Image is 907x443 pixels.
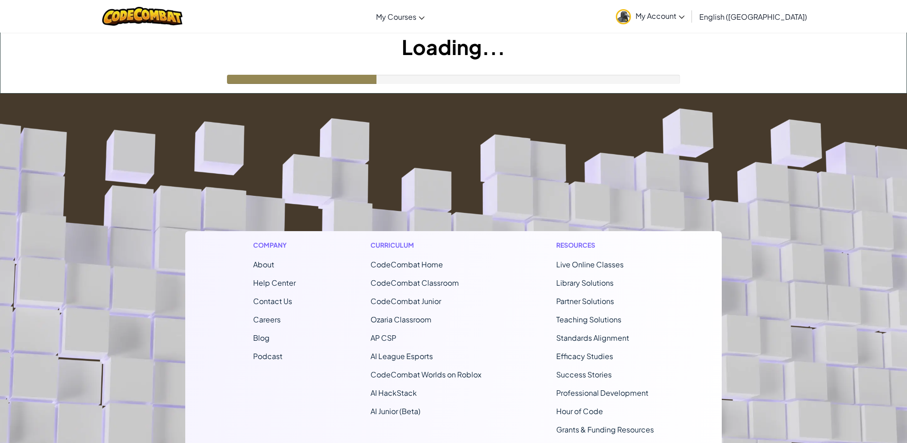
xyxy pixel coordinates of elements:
a: Efficacy Studies [556,351,613,361]
a: Library Solutions [556,278,614,288]
a: Ozaria Classroom [371,315,431,324]
a: English ([GEOGRAPHIC_DATA]) [695,4,812,29]
img: CodeCombat logo [102,7,183,26]
a: CodeCombat Classroom [371,278,459,288]
a: AI Junior (Beta) [371,406,420,416]
a: My Account [611,2,689,31]
span: My Account [636,11,685,21]
h1: Company [253,240,296,250]
a: Partner Solutions [556,296,614,306]
a: Hour of Code [556,406,603,416]
a: Professional Development [556,388,648,398]
span: Contact Us [253,296,292,306]
a: Success Stories [556,370,612,379]
a: My Courses [371,4,429,29]
a: Teaching Solutions [556,315,621,324]
a: Live Online Classes [556,260,624,269]
a: AI League Esports [371,351,433,361]
a: Careers [253,315,281,324]
a: AI HackStack [371,388,417,398]
a: Blog [253,333,270,343]
span: CodeCombat Home [371,260,443,269]
a: About [253,260,274,269]
a: Podcast [253,351,282,361]
a: Standards Alignment [556,333,629,343]
span: My Courses [376,12,416,22]
h1: Resources [556,240,654,250]
a: AP CSP [371,333,396,343]
a: CodeCombat Worlds on Roblox [371,370,481,379]
span: English ([GEOGRAPHIC_DATA]) [699,12,807,22]
a: Help Center [253,278,296,288]
a: CodeCombat Junior [371,296,441,306]
img: avatar [616,9,631,24]
h1: Loading... [0,33,907,61]
a: Grants & Funding Resources [556,425,654,434]
h1: Curriculum [371,240,481,250]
